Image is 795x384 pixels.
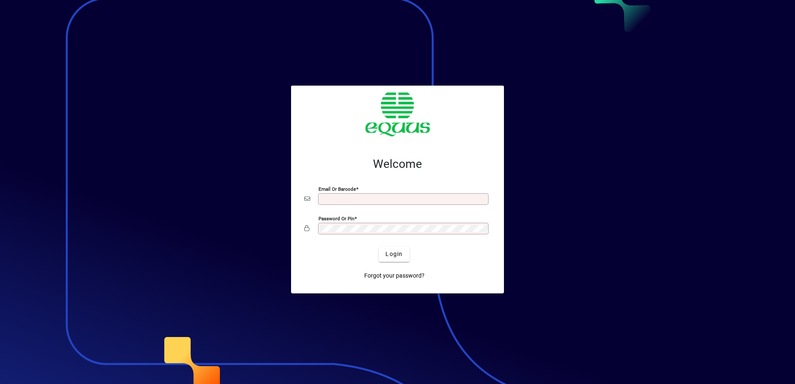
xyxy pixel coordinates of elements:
h2: Welcome [304,157,491,171]
mat-label: Email or Barcode [318,186,356,192]
a: Forgot your password? [361,268,428,283]
mat-label: Password or Pin [318,215,354,221]
button: Login [379,247,409,262]
span: Login [385,250,402,258]
span: Forgot your password? [364,271,425,280]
